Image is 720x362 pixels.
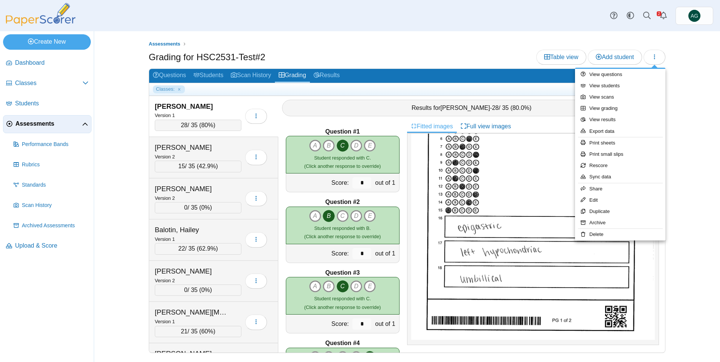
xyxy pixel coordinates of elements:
[350,210,362,222] i: D
[156,86,175,93] span: Classes:
[364,210,376,222] i: E
[155,102,230,111] div: [PERSON_NAME]
[373,244,399,263] div: out of 1
[155,278,175,283] small: Version 2
[3,54,92,72] a: Dashboard
[441,105,490,111] span: [PERSON_NAME]
[411,24,655,340] img: 3155229_SEPTEMBER_18_2025T2_2_54_459000000.jpeg
[178,163,185,169] span: 15
[149,41,180,47] span: Assessments
[227,69,275,83] a: Scan History
[513,105,529,111] span: 80.0%
[15,59,88,67] span: Dashboard
[310,69,343,83] a: Results
[536,50,586,65] a: Table view
[314,155,371,161] span: Student responded with C.
[3,237,92,255] a: Upload & Score
[544,54,578,60] span: Table view
[575,183,665,195] a: Share
[575,229,665,240] a: Delete
[282,100,662,116] div: Results for - / 35 ( )
[373,173,399,192] div: out of 1
[155,319,175,324] small: Version 1
[22,161,88,169] span: Rubrics
[286,173,351,192] div: Score:
[575,206,665,217] a: Duplicate
[314,225,371,231] span: Student responded with B.
[373,315,399,333] div: out of 1
[304,155,381,169] small: (Click another response to override)
[3,3,78,26] img: PaperScorer
[147,40,182,49] a: Assessments
[155,120,241,131] div: / 35 ( )
[155,349,230,359] div: [PERSON_NAME]
[575,91,665,103] a: View scans
[575,103,665,114] a: View grading
[275,69,310,83] a: Grading
[309,140,321,152] i: A
[184,204,188,211] span: 0
[691,13,698,18] span: Asena Goren
[575,195,665,206] a: Edit
[655,8,672,24] a: Alerts
[199,245,216,252] span: 62.9%
[325,128,360,136] b: Question #1
[190,69,227,83] a: Students
[323,280,335,292] i: B
[155,326,241,337] div: / 35 ( )
[3,95,92,113] a: Students
[155,202,241,213] div: / 35 ( )
[155,236,175,242] small: Version 1
[15,120,82,128] span: Assessments
[11,156,92,174] a: Rubrics
[350,140,362,152] i: D
[155,184,230,194] div: [PERSON_NAME]
[596,54,634,60] span: Add student
[22,141,88,148] span: Performance Bands
[153,85,185,93] a: Classes:
[575,80,665,91] a: View students
[575,217,665,228] a: Archive
[688,10,700,22] span: Asena Goren
[323,210,335,222] i: B
[286,315,351,333] div: Score:
[325,269,360,277] b: Question #3
[575,149,665,160] a: Print small slips
[11,196,92,214] a: Scan History
[201,328,213,335] span: 60%
[337,210,349,222] i: C
[199,163,216,169] span: 42.9%
[22,181,88,189] span: Standards
[15,242,88,250] span: Upload & Score
[22,222,88,230] span: Archived Assessments
[3,75,92,93] a: Classes
[323,140,335,152] i: B
[575,126,665,137] a: Export data
[155,161,241,172] div: / 35 ( )
[676,7,713,25] a: Asena Goren
[155,225,230,235] div: Balotin, Hailey
[364,140,376,152] i: E
[3,115,92,133] a: Assessments
[201,204,210,211] span: 0%
[337,280,349,292] i: C
[22,202,88,209] span: Scan History
[155,284,241,296] div: / 35 ( )
[201,287,210,293] span: 0%
[155,154,175,160] small: Version 2
[181,122,188,128] span: 28
[11,176,92,194] a: Standards
[304,225,381,239] small: (Click another response to override)
[3,34,91,49] a: Create New
[314,296,371,301] span: Student responded with C.
[181,328,188,335] span: 21
[575,171,665,183] a: Sync data
[155,307,230,317] div: [PERSON_NAME][MEDICAL_DATA]
[149,69,190,83] a: Questions
[155,195,175,201] small: Version 2
[11,217,92,235] a: Archived Assessments
[575,137,665,149] a: Print sheets
[309,210,321,222] i: A
[184,287,188,293] span: 0
[457,120,515,133] a: Full view images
